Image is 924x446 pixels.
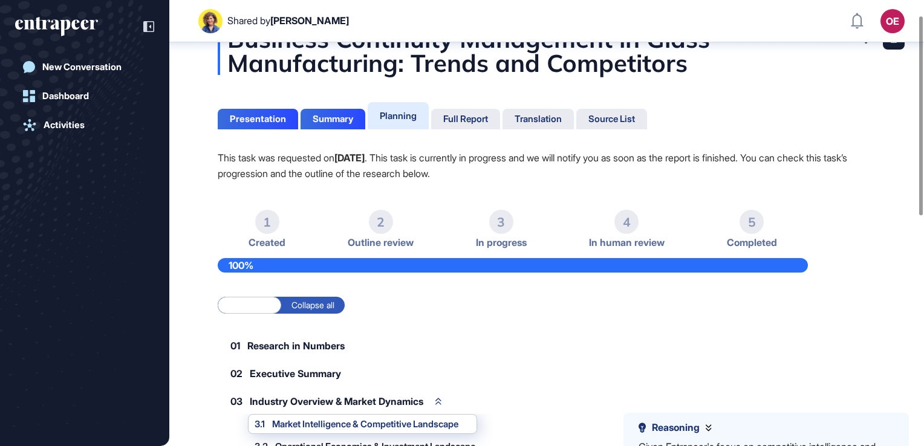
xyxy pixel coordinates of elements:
[614,210,639,234] div: 4
[588,114,635,124] div: Source List
[348,237,414,248] span: Outline review
[218,150,876,181] p: This task was requested on . This task is currently in progress and we will notify you as soon as...
[443,114,488,124] div: Full Report
[247,341,345,351] span: Research in Numbers
[15,113,154,137] a: Activities
[249,237,285,248] span: Created
[334,152,365,164] strong: [DATE]
[281,297,345,314] label: Collapse all
[740,210,764,234] div: 5
[380,110,417,121] div: Planning
[15,17,98,36] div: entrapeer-logo
[515,114,562,124] div: Translation
[218,27,876,75] div: Business Continuity Management in Glass Manufacturing: Trends and Competitors
[198,9,223,33] img: User Image
[313,114,353,124] div: Summary
[476,237,527,248] span: In progress
[230,114,286,124] div: Presentation
[230,369,242,378] span: 02
[489,210,513,234] div: 3
[230,396,242,406] span: 03
[255,210,279,234] div: 1
[230,341,240,351] span: 01
[589,237,665,248] span: In human review
[250,369,341,378] span: Executive Summary
[255,419,265,428] span: 3.1
[270,15,349,27] span: [PERSON_NAME]
[652,422,700,433] span: Reasoning
[44,120,85,131] div: Activities
[880,9,905,33] button: OE
[218,258,808,273] div: 100%
[42,91,89,102] div: Dashboard
[15,84,154,108] a: Dashboard
[272,419,458,428] span: Market Intelligence & Competitive Landscape
[15,55,154,79] a: New Conversation
[42,62,122,73] div: New Conversation
[218,297,281,314] label: Expand all
[369,210,393,234] div: 2
[227,15,349,27] div: Shared by
[250,396,423,406] span: Industry Overview & Market Dynamics
[727,237,777,248] span: Completed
